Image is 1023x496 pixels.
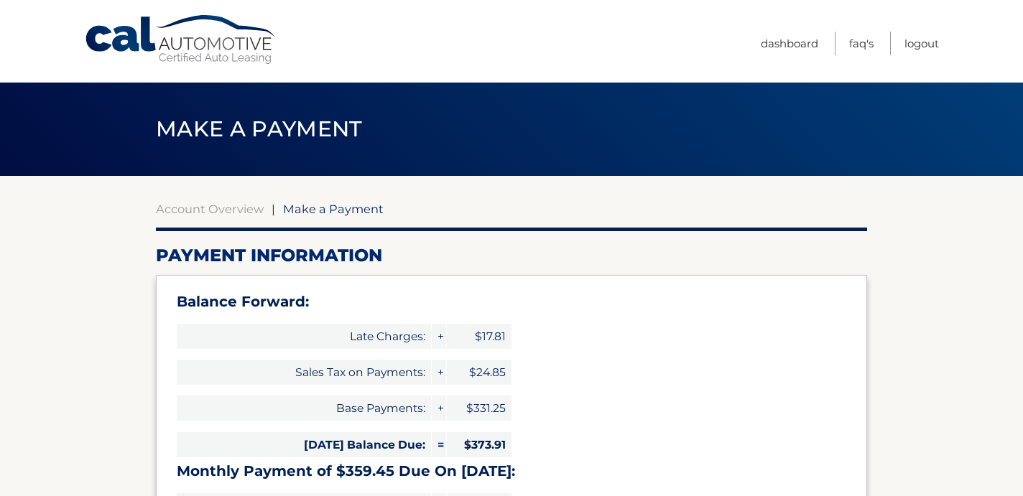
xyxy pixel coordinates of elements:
[177,360,431,385] span: Sales Tax on Payments:
[177,462,846,480] h3: Monthly Payment of $359.45 Due On [DATE]:
[849,32,874,55] a: FAQ's
[283,202,384,216] span: Make a Payment
[904,32,939,55] a: Logout
[432,396,446,421] span: +
[177,396,431,421] span: Base Payments:
[447,396,511,421] span: $331.25
[432,432,446,457] span: =
[447,324,511,349] span: $17.81
[156,245,867,266] h2: Payment Information
[177,293,846,311] h3: Balance Forward:
[447,360,511,385] span: $24.85
[156,116,362,142] span: Make a Payment
[432,324,446,349] span: +
[177,432,431,457] span: [DATE] Balance Due:
[447,432,511,457] span: $373.91
[177,324,431,349] span: Late Charges:
[156,202,264,216] a: Account Overview
[84,14,278,65] a: Cal Automotive
[272,202,275,216] span: |
[761,32,818,55] a: Dashboard
[432,360,446,385] span: +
